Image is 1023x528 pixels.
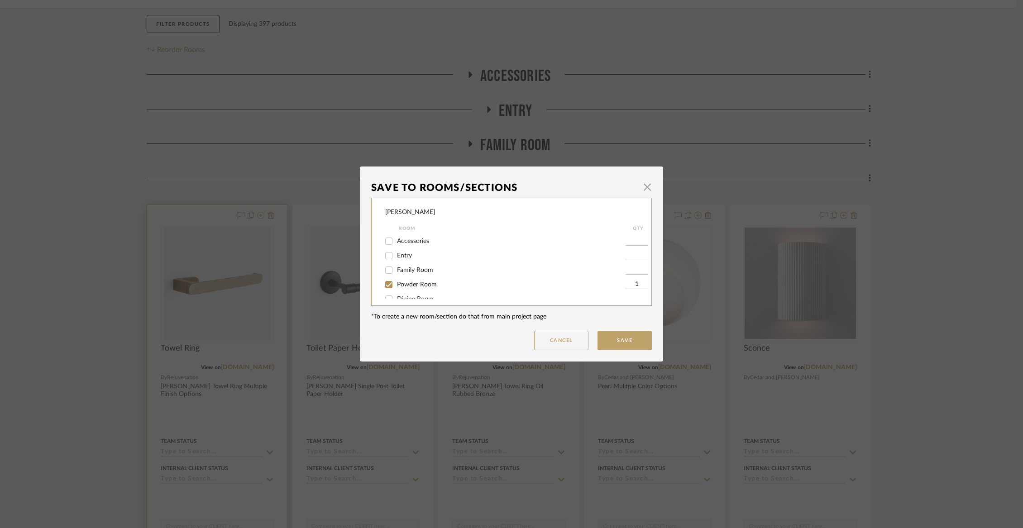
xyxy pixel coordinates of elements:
button: Close [638,178,656,196]
span: Accessories [397,238,429,244]
div: Room [399,223,626,234]
div: [PERSON_NAME] [385,208,435,217]
dialog-header: Save To Rooms/Sections [371,178,652,198]
span: Entry [397,252,412,259]
span: Powder Room [397,281,437,288]
button: Save [598,331,652,350]
div: *To create a new room/section do that from main project page [371,312,652,322]
div: QTY [626,223,650,234]
button: Cancel [534,331,588,350]
span: Dining Room [397,296,434,302]
span: Family Room [397,267,433,273]
div: Save To Rooms/Sections [371,178,638,198]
